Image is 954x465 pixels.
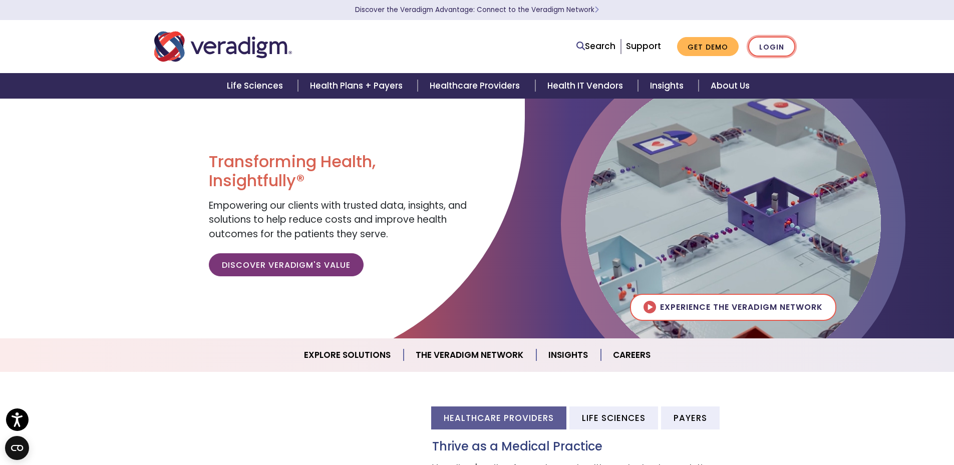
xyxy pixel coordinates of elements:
[215,73,298,99] a: Life Sciences
[699,73,762,99] a: About Us
[536,342,601,368] a: Insights
[601,342,663,368] a: Careers
[209,199,467,241] span: Empowering our clients with trusted data, insights, and solutions to help reduce costs and improv...
[355,5,599,15] a: Discover the Veradigm Advantage: Connect to the Veradigm NetworkLearn More
[638,73,699,99] a: Insights
[748,37,795,57] a: Login
[418,73,535,99] a: Healthcare Providers
[404,342,536,368] a: The Veradigm Network
[431,406,566,429] li: Healthcare Providers
[535,73,638,99] a: Health IT Vendors
[209,152,469,191] h1: Transforming Health, Insightfully®
[569,406,658,429] li: Life Sciences
[5,436,29,460] button: Open CMP widget
[762,393,942,453] iframe: Drift Chat Widget
[576,40,615,53] a: Search
[154,30,292,63] img: Veradigm logo
[661,406,720,429] li: Payers
[298,73,418,99] a: Health Plans + Payers
[209,253,364,276] a: Discover Veradigm's Value
[626,40,661,52] a: Support
[432,439,800,454] h3: Thrive as a Medical Practice
[677,37,739,57] a: Get Demo
[292,342,404,368] a: Explore Solutions
[594,5,599,15] span: Learn More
